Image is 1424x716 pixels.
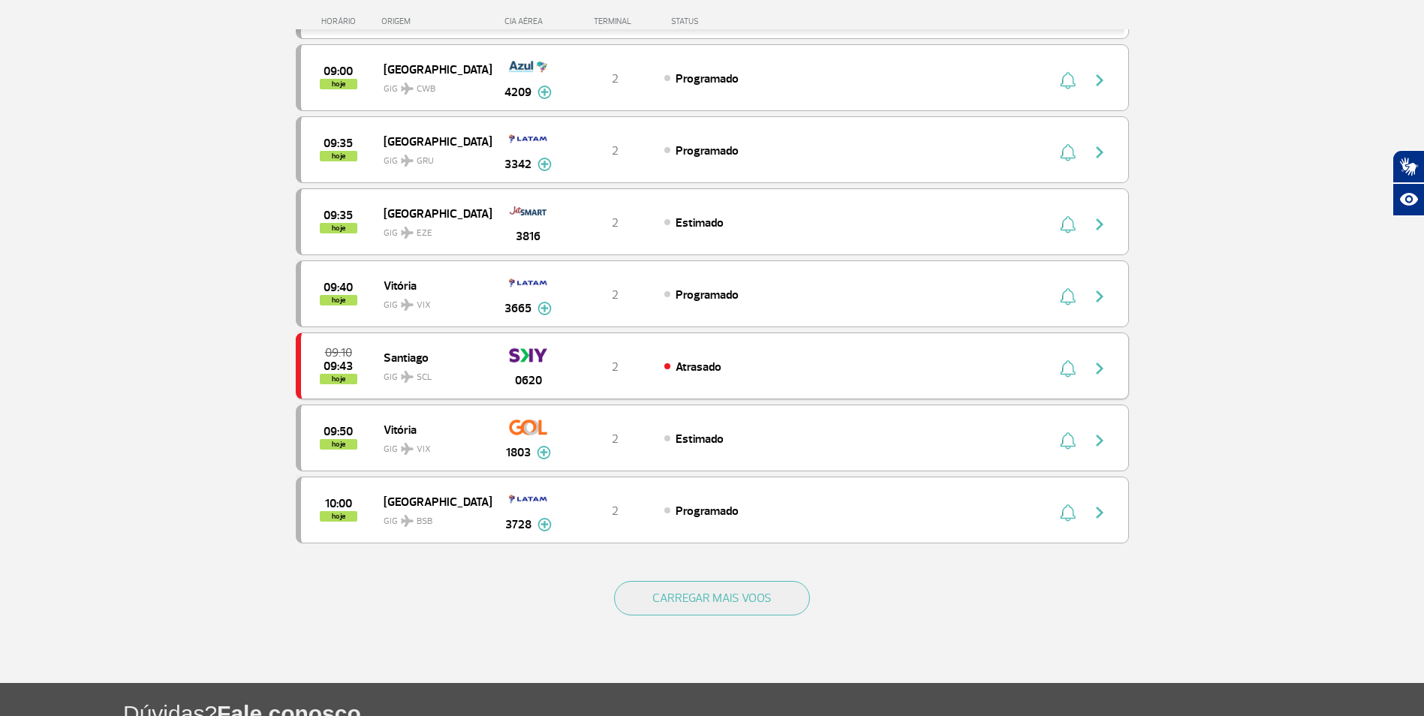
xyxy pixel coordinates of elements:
span: Programado [676,287,739,302]
img: sino-painel-voo.svg [1060,71,1076,89]
span: GIG [384,507,480,528]
span: hoje [320,295,357,305]
span: Programado [676,71,739,86]
span: [GEOGRAPHIC_DATA] [384,203,480,223]
img: sino-painel-voo.svg [1060,360,1076,378]
img: seta-direita-painel-voo.svg [1091,71,1109,89]
button: CARREGAR MAIS VOOS [614,581,810,615]
div: Plugin de acessibilidade da Hand Talk. [1392,150,1424,216]
div: STATUS [664,17,786,26]
button: Abrir recursos assistivos. [1392,183,1424,216]
span: hoje [320,374,357,384]
span: [GEOGRAPHIC_DATA] [384,131,480,151]
span: SCL [417,371,432,384]
div: HORÁRIO [300,17,382,26]
img: destiny_airplane.svg [401,371,414,383]
img: mais-info-painel-voo.svg [537,86,552,99]
img: sino-painel-voo.svg [1060,432,1076,450]
span: hoje [320,223,357,233]
img: seta-direita-painel-voo.svg [1091,504,1109,522]
img: mais-info-painel-voo.svg [537,446,551,459]
span: EZE [417,227,432,240]
span: GIG [384,290,480,312]
img: sino-painel-voo.svg [1060,143,1076,161]
span: [GEOGRAPHIC_DATA] [384,492,480,511]
span: VIX [417,443,431,456]
img: destiny_airplane.svg [401,515,414,527]
span: 3728 [505,516,531,534]
span: Vitória [384,420,480,439]
span: Programado [676,504,739,519]
img: destiny_airplane.svg [401,299,414,311]
span: VIX [417,299,431,312]
img: destiny_airplane.svg [401,83,414,95]
img: seta-direita-painel-voo.svg [1091,287,1109,305]
div: ORIGEM [381,17,491,26]
span: hoje [320,439,357,450]
span: hoje [320,79,357,89]
img: destiny_airplane.svg [401,227,414,239]
span: 2025-09-25 09:50:00 [324,426,353,437]
img: mais-info-painel-voo.svg [537,302,552,315]
span: 3816 [516,227,540,245]
span: 2 [612,360,619,375]
span: GIG [384,74,480,96]
span: BSB [417,515,432,528]
span: 2025-09-25 09:35:00 [324,138,353,149]
span: Atrasado [676,360,721,375]
div: CIA AÉREA [491,17,566,26]
span: Estimado [676,215,724,230]
span: 2 [612,504,619,519]
img: sino-painel-voo.svg [1060,504,1076,522]
img: mais-info-painel-voo.svg [537,518,552,531]
span: hoje [320,511,357,522]
span: 2025-09-25 09:43:00 [324,361,353,372]
img: sino-painel-voo.svg [1060,215,1076,233]
img: mais-info-painel-voo.svg [537,158,552,171]
span: 1803 [506,444,531,462]
div: TERMINAL [566,17,664,26]
span: Santiago [384,347,480,367]
span: 2 [612,143,619,158]
span: 4209 [504,83,531,101]
img: seta-direita-painel-voo.svg [1091,215,1109,233]
span: CWB [417,83,435,96]
span: Programado [676,143,739,158]
span: GIG [384,435,480,456]
span: 3665 [504,299,531,317]
span: GIG [384,363,480,384]
span: GIG [384,146,480,168]
button: Abrir tradutor de língua de sinais. [1392,150,1424,183]
img: seta-direita-painel-voo.svg [1091,360,1109,378]
span: 2025-09-25 09:00:00 [324,66,353,77]
span: [GEOGRAPHIC_DATA] [384,59,480,79]
span: 2025-09-25 09:10:00 [325,347,352,358]
span: 2 [612,287,619,302]
img: destiny_airplane.svg [401,155,414,167]
span: 2025-09-25 10:00:00 [325,498,352,509]
span: hoje [320,151,357,161]
span: GIG [384,218,480,240]
img: destiny_airplane.svg [401,443,414,455]
img: sino-painel-voo.svg [1060,287,1076,305]
span: 0620 [515,372,542,390]
span: 3342 [504,155,531,173]
span: Estimado [676,432,724,447]
img: seta-direita-painel-voo.svg [1091,143,1109,161]
span: 2025-09-25 09:40:00 [324,282,353,293]
span: 2 [612,432,619,447]
span: Vitória [384,275,480,295]
span: 2 [612,71,619,86]
span: 2 [612,215,619,230]
img: seta-direita-painel-voo.svg [1091,432,1109,450]
span: 2025-09-25 09:35:00 [324,210,353,221]
span: GRU [417,155,434,168]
